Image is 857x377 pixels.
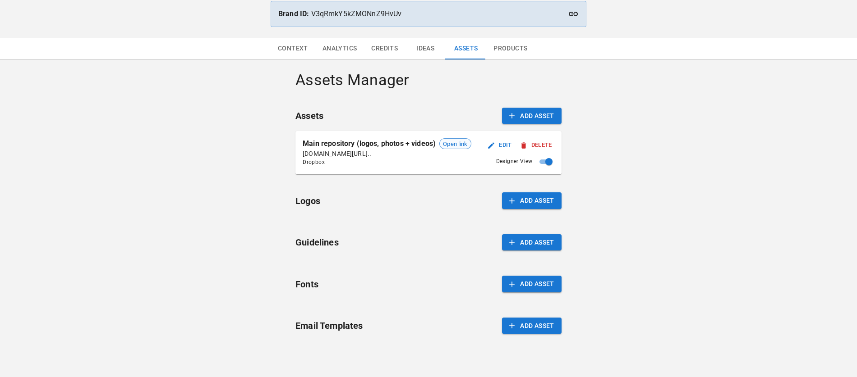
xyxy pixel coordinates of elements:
[518,138,554,152] button: Delete
[278,9,309,18] strong: Brand ID:
[439,138,471,149] div: Open link
[502,192,562,209] button: Add Asset
[440,140,470,149] span: Open link
[295,235,339,250] h6: Guidelines
[295,318,363,333] h6: Email Templates
[486,38,534,59] button: Products
[271,38,315,59] button: Context
[446,38,486,59] button: Assets
[502,108,562,124] button: Add Asset
[502,318,562,334] button: Add Asset
[315,38,364,59] button: Analytics
[502,234,562,251] button: Add Asset
[303,158,471,167] span: Dropbox
[486,138,515,152] button: Edit
[295,194,320,208] h6: Logos
[295,71,562,90] h4: Assets Manager
[364,38,405,59] button: Credits
[278,9,579,19] p: V3qRmkY5kZMONnZ9HvUv
[303,138,436,149] p: Main repository (logos, photos + videos)
[502,276,562,292] button: Add Asset
[405,38,446,59] button: Ideas
[496,157,533,166] span: Designer View
[295,277,318,291] h6: Fonts
[303,149,471,158] p: [DOMAIN_NAME][URL]..
[295,109,323,123] h6: Assets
